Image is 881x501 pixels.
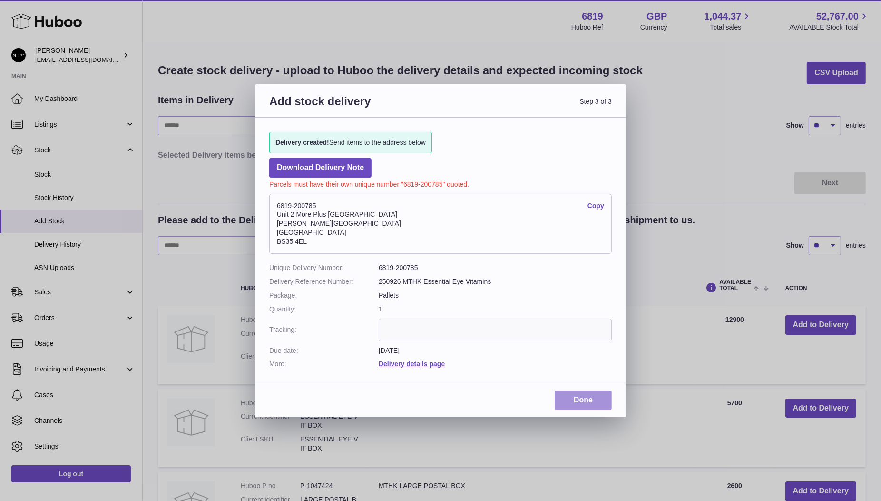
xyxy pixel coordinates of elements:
span: Send items to the address below [275,138,426,147]
dd: 250926 MTHK Essential Eye Vitamins [379,277,612,286]
dd: 6819-200785 [379,263,612,272]
dt: Tracking: [269,319,379,341]
dt: Due date: [269,346,379,355]
a: Delivery details page [379,360,445,368]
a: Done [555,391,612,410]
dd: [DATE] [379,346,612,355]
dt: Unique Delivery Number: [269,263,379,272]
dt: More: [269,360,379,369]
address: 6819-200785 Unit 2 More Plus [GEOGRAPHIC_DATA] [PERSON_NAME][GEOGRAPHIC_DATA] [GEOGRAPHIC_DATA] B... [269,194,612,254]
dt: Delivery Reference Number: [269,277,379,286]
a: Download Delivery Note [269,158,372,178]
dt: Quantity: [269,305,379,314]
dt: Package: [269,291,379,300]
p: Parcels must have their own unique number "6819-200785" quoted. [269,178,612,189]
h3: Add stock delivery [269,94,440,120]
dd: 1 [379,305,612,314]
a: Copy [587,201,604,210]
strong: Delivery created! [275,139,329,146]
span: Step 3 of 3 [440,94,612,120]
dd: Pallets [379,291,612,300]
